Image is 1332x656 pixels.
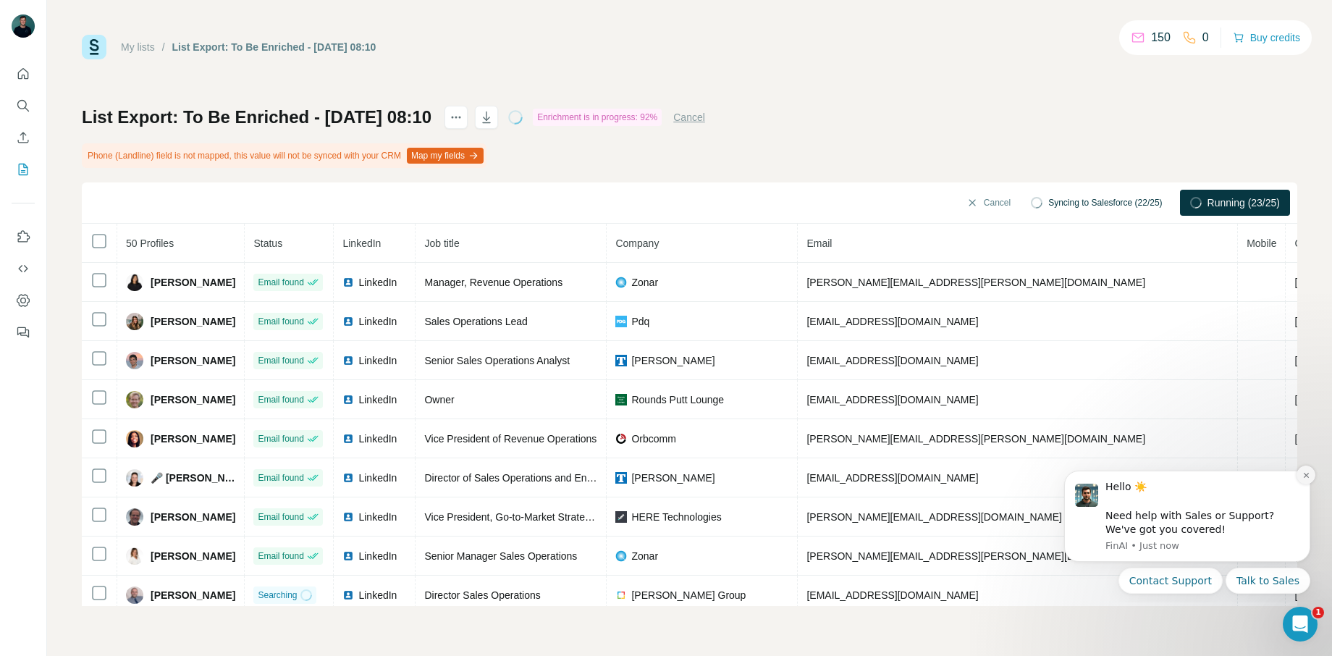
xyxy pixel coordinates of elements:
[358,549,397,563] span: LinkedIn
[258,510,303,523] span: Email found
[183,110,268,136] button: Quick reply: Talk to Sales
[63,22,257,79] div: Hello ☀️ ​ Need help with Sales or Support? We've got you covered!
[151,314,235,329] span: [PERSON_NAME]
[1151,29,1171,46] p: 150
[806,472,978,484] span: [EMAIL_ADDRESS][DOMAIN_NAME]
[358,510,397,524] span: LinkedIn
[258,589,297,602] span: Searching
[407,148,484,164] button: Map my fields
[342,433,354,445] img: LinkedIn logo
[424,511,850,523] span: Vice President, Go-to-Market Strategy, Sales Planning, Sales Operations, Revenue Operations
[342,472,354,484] img: LinkedIn logo
[82,143,486,168] div: Phone (Landline) field is not mapped, this value will not be synced with your CRM
[424,589,540,601] span: Director Sales Operations
[615,316,627,327] img: company-logo
[126,352,143,369] img: Avatar
[615,433,627,445] img: company-logo
[12,156,35,182] button: My lists
[151,392,235,407] span: [PERSON_NAME]
[342,589,354,601] img: LinkedIn logo
[615,355,627,366] img: company-logo
[258,315,303,328] span: Email found
[82,106,431,129] h1: List Export: To Be Enriched - [DATE] 08:10
[12,256,35,282] button: Use Surfe API
[631,314,649,329] span: Pdq
[258,432,303,445] span: Email found
[258,354,303,367] span: Email found
[342,316,354,327] img: LinkedIn logo
[12,61,35,87] button: Quick start
[424,277,562,288] span: Manager, Revenue Operations
[806,433,1145,445] span: [PERSON_NAME][EMAIL_ADDRESS][PERSON_NAME][DOMAIN_NAME]
[151,432,235,446] span: [PERSON_NAME]
[121,41,155,53] a: My lists
[1283,607,1318,642] iframe: Intercom live chat
[126,547,143,565] img: Avatar
[126,430,143,447] img: Avatar
[615,589,627,601] img: company-logo
[151,471,235,485] span: 🎤 [PERSON_NAME]
[631,392,724,407] span: Rounds Putt Lounge
[631,588,746,602] span: [PERSON_NAME] Group
[342,511,354,523] img: LinkedIn logo
[12,224,35,250] button: Use Surfe on LinkedIn
[12,319,35,345] button: Feedback
[253,237,282,249] span: Status
[1207,195,1280,210] span: Running (23/25)
[806,394,978,405] span: [EMAIL_ADDRESS][DOMAIN_NAME]
[806,277,1145,288] span: [PERSON_NAME][EMAIL_ADDRESS][PERSON_NAME][DOMAIN_NAME]
[358,353,397,368] span: LinkedIn
[1312,607,1324,618] span: 1
[615,472,627,484] img: company-logo
[424,355,570,366] span: Senior Sales Operations Analyst
[533,109,662,126] div: Enrichment is in progress: 92%
[806,550,1145,562] span: [PERSON_NAME][EMAIL_ADDRESS][PERSON_NAME][DOMAIN_NAME]
[424,472,628,484] span: Director of Sales Operations and Enablement
[631,510,721,524] span: HERE Technologies
[258,276,303,289] span: Email found
[631,432,675,446] span: Orbcomm
[358,314,397,329] span: LinkedIn
[33,26,56,49] img: Profile image for FinAI
[358,432,397,446] span: LinkedIn
[126,469,143,487] img: Avatar
[615,550,627,562] img: company-logo
[126,391,143,408] img: Avatar
[806,237,832,249] span: Email
[424,550,577,562] span: Senior Manager Sales Operations
[258,393,303,406] span: Email found
[63,22,257,79] div: Message content
[126,237,174,249] span: 50 Profiles
[126,586,143,604] img: Avatar
[615,511,627,523] img: company-logo
[63,82,257,95] p: Message from FinAI, sent Just now
[12,125,35,151] button: Enrich CSV
[12,14,35,38] img: Avatar
[631,471,715,485] span: [PERSON_NAME]
[254,8,273,27] button: Dismiss notification
[126,313,143,330] img: Avatar
[76,110,180,136] button: Quick reply: Contact Support
[126,274,143,291] img: Avatar
[126,508,143,526] img: Avatar
[1233,28,1300,48] button: Buy credits
[342,355,354,366] img: LinkedIn logo
[342,394,354,405] img: LinkedIn logo
[424,433,597,445] span: Vice President of Revenue Operations
[424,394,454,405] span: Owner
[1042,458,1332,602] iframe: Intercom notifications message
[1202,29,1209,46] p: 0
[258,550,303,563] span: Email found
[806,355,978,366] span: [EMAIL_ADDRESS][DOMAIN_NAME]
[151,275,235,290] span: [PERSON_NAME]
[615,394,627,405] img: company-logo
[444,106,468,129] button: actions
[806,589,978,601] span: [EMAIL_ADDRESS][DOMAIN_NAME]
[12,287,35,314] button: Dashboard
[82,35,106,59] img: Surfe Logo
[358,275,397,290] span: LinkedIn
[806,511,1061,523] span: [PERSON_NAME][EMAIL_ADDRESS][DOMAIN_NAME]
[806,316,978,327] span: [EMAIL_ADDRESS][DOMAIN_NAME]
[956,190,1021,216] button: Cancel
[12,93,35,119] button: Search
